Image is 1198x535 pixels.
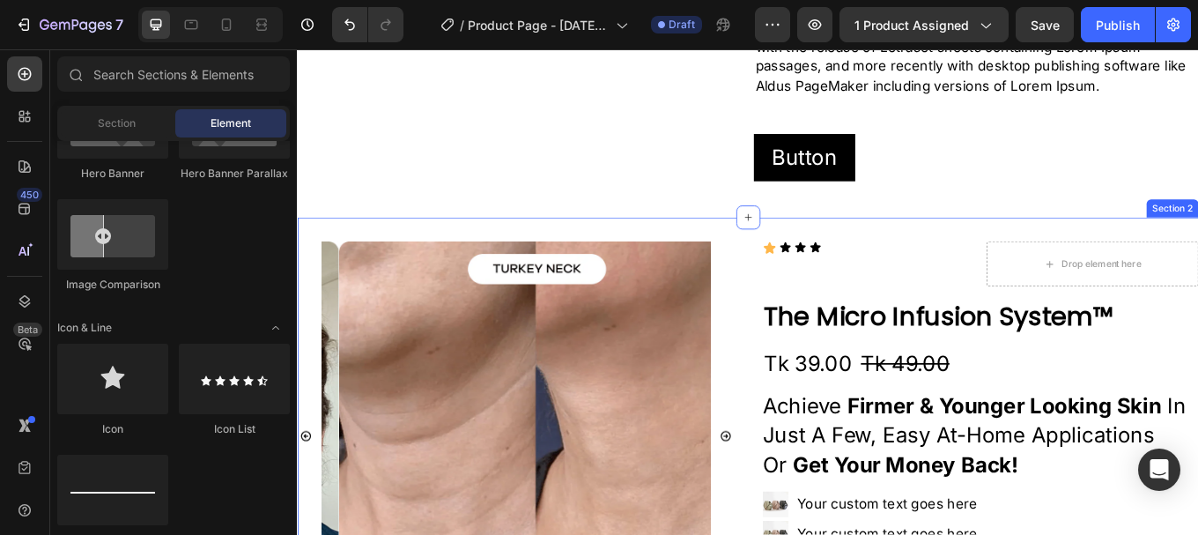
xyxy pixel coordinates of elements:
div: Icon [57,421,168,437]
div: Publish [1096,16,1140,34]
div: Open Intercom Messenger [1138,449,1180,491]
strong: get your money back! [581,472,846,502]
span: Section [98,115,136,131]
iframe: Design area [297,49,1198,535]
div: Drop element here [897,245,990,259]
span: Toggle open [262,314,290,342]
button: Carousel Back Arrow [3,447,17,461]
div: Beta [13,323,42,337]
strong: firmer & younger looking skin [646,404,1014,434]
button: <p>Button</p> [536,100,654,155]
div: Tk 49.00 [660,350,767,388]
input: Search Sections & Elements [57,56,290,92]
span: Product Page - [DATE] 19:23:46 [468,16,609,34]
p: 7 [115,14,123,35]
button: Carousel Next Arrow [495,447,509,461]
p: Button [557,110,633,145]
button: Save [1016,7,1074,42]
p: Achieve in just a few, easy at-home applications or [546,402,1058,506]
span: Save [1031,18,1060,33]
div: Icon List [179,421,290,437]
div: Undo/Redo [332,7,403,42]
div: Section 2 [1000,179,1054,195]
h2: The Micro Infusion System™ [546,293,1058,335]
button: 7 [7,7,131,42]
div: Hero Banner [57,166,168,182]
div: Image Comparison [57,277,168,293]
span: / [460,16,464,34]
div: Tk 39.00 [546,350,653,388]
span: Icon & Line [57,320,112,336]
span: Draft [669,17,695,33]
div: 450 [17,188,42,202]
button: 1 product assigned [839,7,1009,42]
span: 1 product assigned [854,16,969,34]
button: Publish [1081,7,1155,42]
div: Hero Banner Parallax [179,166,290,182]
span: Element [211,115,251,131]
